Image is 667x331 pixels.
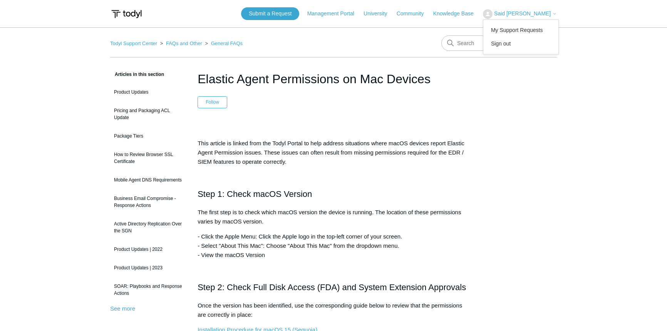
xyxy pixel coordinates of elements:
a: Todyl Support Center [110,40,157,46]
a: University [364,10,395,18]
span: Said [PERSON_NAME] [494,10,551,17]
a: My Support Requests [483,24,558,37]
img: Todyl Support Center Help Center home page [110,7,143,21]
h2: Step 2: Check Full Disk Access (FDA) and System Extension Approvals [198,281,469,294]
h2: Step 1: Check macOS Version [198,187,469,201]
a: Pricing and Packaging ACL Update [110,103,186,125]
a: Business Email Compromise - Response Actions [110,191,186,213]
a: Mobile Agent DNS Requirements [110,173,186,187]
h1: Elastic Agent Permissions on Mac Devices [198,70,469,88]
a: See more [110,305,135,312]
li: Todyl Support Center [110,40,159,46]
button: Follow Article [198,96,227,108]
a: Management Portal [307,10,362,18]
a: Knowledge Base [433,10,481,18]
li: General FAQs [204,40,243,46]
a: SOAR: Playbooks and Response Actions [110,279,186,301]
span: Articles in this section [110,72,164,77]
p: - Click the Apple Menu: Click the Apple logo in the top-left corner of your screen. - Select "Abo... [198,232,469,260]
p: This article is linked from the Todyl Portal to help address situations where macOS devices repor... [198,139,469,166]
p: Once the version has been identified, use the corresponding guide below to review that the permis... [198,301,469,319]
a: Product Updates | 2022 [110,242,186,257]
a: Package Tiers [110,129,186,143]
a: How to Review Browser SSL Certificate [110,147,186,169]
a: Product Updates | 2023 [110,260,186,275]
a: FAQs and Other [166,40,202,46]
a: General FAQs [211,40,243,46]
a: Submit a Request [241,7,299,20]
button: Said [PERSON_NAME] [483,9,557,19]
a: Sign out [483,37,558,50]
a: Active Directory Replication Over the SGN [110,217,186,238]
input: Search [441,35,557,51]
a: Product Updates [110,85,186,99]
p: The first step is to check which macOS version the device is running. The location of these permi... [198,208,469,226]
a: Community [397,10,432,18]
li: FAQs and Other [159,40,204,46]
